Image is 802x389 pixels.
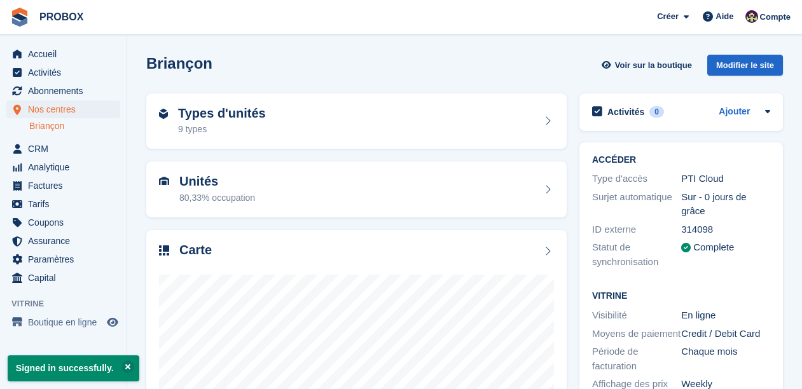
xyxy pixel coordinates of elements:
[6,140,120,158] a: menu
[719,105,750,119] a: Ajouter
[592,291,770,301] h2: Vitrine
[592,327,681,341] div: Moyens de paiement
[28,140,104,158] span: CRM
[29,120,120,132] a: Briançon
[28,100,104,118] span: Nos centres
[179,174,255,189] h2: Unités
[681,308,770,323] div: En ligne
[6,232,120,250] a: menu
[28,158,104,176] span: Analytique
[146,55,212,72] h2: Briançon
[28,82,104,100] span: Abonnements
[6,214,120,231] a: menu
[178,106,266,121] h2: Types d'unités
[146,93,567,149] a: Types d'unités 9 types
[592,240,681,269] div: Statut de synchronisation
[6,100,120,118] a: menu
[693,240,734,255] div: Complete
[28,313,104,331] span: Boutique en ligne
[178,123,266,136] div: 9 types
[592,222,681,237] div: ID externe
[28,232,104,250] span: Assurance
[716,10,733,23] span: Aide
[6,158,120,176] a: menu
[28,214,104,231] span: Coupons
[105,315,120,330] a: Boutique d'aperçu
[6,177,120,194] a: menu
[707,55,783,76] div: Modifier le site
[707,55,783,81] a: Modifier le site
[681,190,770,219] div: Sur - 0 jours de grâce
[681,172,770,186] div: PTI Cloud
[179,243,212,257] h2: Carte
[681,222,770,237] div: 314098
[159,109,168,119] img: unit-type-icn-2b2737a686de81e16bb02015468b77c625bbabd49415b5ef34ead5e3b44a266d.svg
[615,59,692,72] span: Voir sur la boutique
[28,177,104,194] span: Factures
[28,250,104,268] span: Paramètres
[760,11,791,24] span: Compte
[607,106,644,118] h2: Activités
[6,269,120,287] a: menu
[592,155,770,165] h2: ACCÉDER
[8,355,139,381] p: Signed in successfully.
[6,313,120,331] a: menu
[681,345,770,373] div: Chaque mois
[6,64,120,81] a: menu
[179,191,255,205] div: 80,33% occupation
[34,6,88,27] a: PROBOX
[6,45,120,63] a: menu
[6,195,120,213] a: menu
[10,8,29,27] img: stora-icon-8386f47178a22dfd0bd8f6a31ec36ba5ce8667c1dd55bd0f319d3a0aa187defe.svg
[600,55,697,76] a: Voir sur la boutique
[592,172,681,186] div: Type d'accès
[159,245,169,256] img: map-icn-33ee37083ee616e46c38cad1a60f524a97daa1e2b2c8c0bc3eb3415660979fc1.svg
[28,269,104,287] span: Capital
[745,10,758,23] img: Jackson Collins
[649,106,664,118] div: 0
[592,190,681,219] div: Surjet automatique
[11,297,127,310] span: Vitrine
[592,308,681,323] div: Visibilité
[657,10,679,23] span: Créer
[28,45,104,63] span: Accueil
[6,82,120,100] a: menu
[592,345,681,373] div: Période de facturation
[681,327,770,341] div: Credit / Debit Card
[159,177,169,186] img: unit-icn-7be61d7bf1b0ce9d3e12c5938cc71ed9869f7b940bace4675aadf7bd6d80202e.svg
[6,250,120,268] a: menu
[28,195,104,213] span: Tarifs
[28,64,104,81] span: Activités
[146,161,567,217] a: Unités 80,33% occupation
